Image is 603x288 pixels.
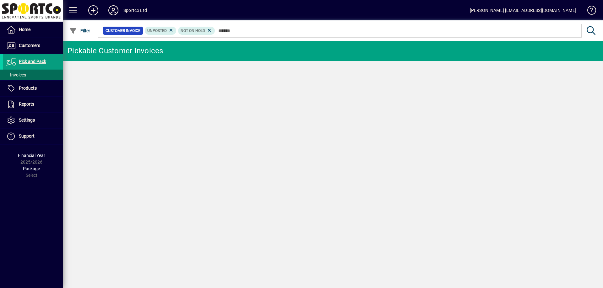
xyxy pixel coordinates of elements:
span: Customer Invoice [106,28,140,34]
a: Settings [3,113,63,128]
span: Invoices [6,72,26,77]
span: Filter [69,28,90,33]
a: Products [3,81,63,96]
span: Financial Year [18,153,45,158]
span: Products [19,86,37,91]
div: Sportco Ltd [123,5,147,15]
span: Home [19,27,30,32]
div: [PERSON_NAME] [EMAIL_ADDRESS][DOMAIN_NAME] [470,5,576,15]
span: Unposted [147,29,167,33]
a: Invoices [3,70,63,80]
a: Reports [3,97,63,112]
span: Not On Hold [181,29,205,33]
span: Settings [19,118,35,123]
a: Knowledge Base [583,1,595,22]
button: Filter [68,25,92,36]
div: Pickable Customer Invoices [68,46,163,56]
a: Home [3,22,63,38]
span: Customers [19,43,40,48]
mat-chip: Customer Invoice Status: Unposted [145,27,177,35]
span: Pick and Pack [19,59,46,64]
a: Support [3,128,63,144]
button: Profile [103,5,123,16]
a: Customers [3,38,63,54]
button: Add [83,5,103,16]
span: Support [19,134,35,139]
mat-chip: Hold Status: Not On Hold [178,27,215,35]
span: Reports [19,102,34,107]
span: Package [23,166,40,171]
